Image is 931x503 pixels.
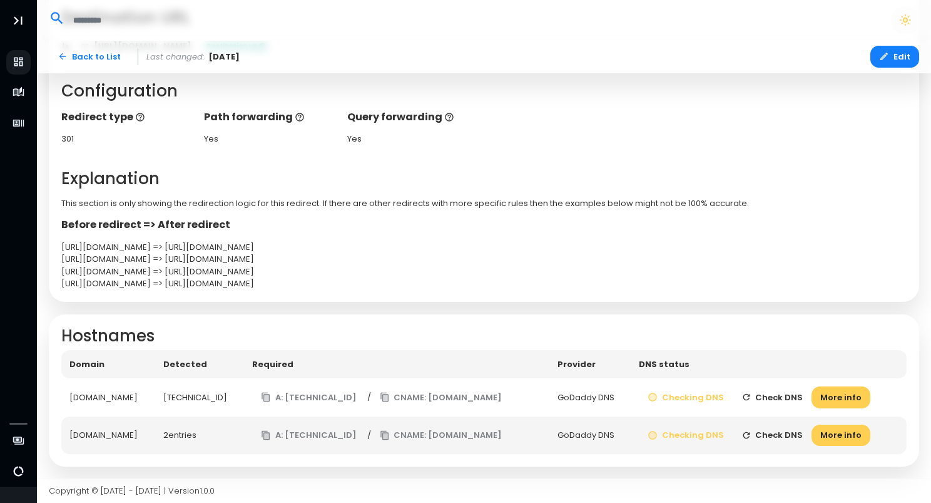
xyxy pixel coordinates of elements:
div: [DOMAIN_NAME] [69,429,147,442]
button: Check DNS [733,425,812,447]
h2: Configuration [61,81,907,101]
div: [URL][DOMAIN_NAME] => [URL][DOMAIN_NAME] [61,253,907,266]
div: [DOMAIN_NAME] [69,392,147,404]
th: Domain [61,350,155,379]
button: More info [811,425,870,447]
div: GoDaddy DNS [557,429,623,442]
td: [TECHNICAL_ID] [155,378,244,417]
div: [URL][DOMAIN_NAME] => [URL][DOMAIN_NAME] [61,277,907,290]
div: [URL][DOMAIN_NAME] => [URL][DOMAIN_NAME] [61,241,907,254]
button: A: [TECHNICAL_ID] [252,386,365,408]
span: Copyright © [DATE] - [DATE] | Version 1.0.0 [49,485,215,497]
button: CNAME: [DOMAIN_NAME] [371,425,511,447]
td: / [244,378,549,417]
p: Before redirect => After redirect [61,217,907,232]
button: Edit [870,46,919,68]
p: Query forwarding [347,110,478,125]
button: More info [811,386,870,408]
button: Checking DNS [639,425,733,447]
p: Path forwarding [204,110,335,125]
span: 2 entries [163,429,196,441]
h2: Hostnames [61,326,907,346]
div: Yes [204,133,335,145]
p: This section is only showing the redirection logic for this redirect. If there are other redirect... [61,197,907,210]
button: Check DNS [733,386,812,408]
td: / [244,417,549,455]
h2: Explanation [61,169,907,189]
div: [URL][DOMAIN_NAME] => [URL][DOMAIN_NAME] [61,266,907,278]
span: [DATE] [208,51,240,63]
th: Detected [155,350,244,379]
button: Checking DNS [639,386,733,408]
p: Redirect type [61,110,192,125]
div: 301 [61,133,192,145]
a: Back to List [49,46,130,68]
th: Provider [549,350,631,379]
span: Last changed: [146,51,205,63]
div: Yes [347,133,478,145]
button: CNAME: [DOMAIN_NAME] [371,386,511,408]
button: A: [TECHNICAL_ID] [252,425,365,447]
div: GoDaddy DNS [557,392,623,404]
th: DNS status [631,350,907,379]
button: Toggle Aside [6,9,30,33]
th: Required [244,350,549,379]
